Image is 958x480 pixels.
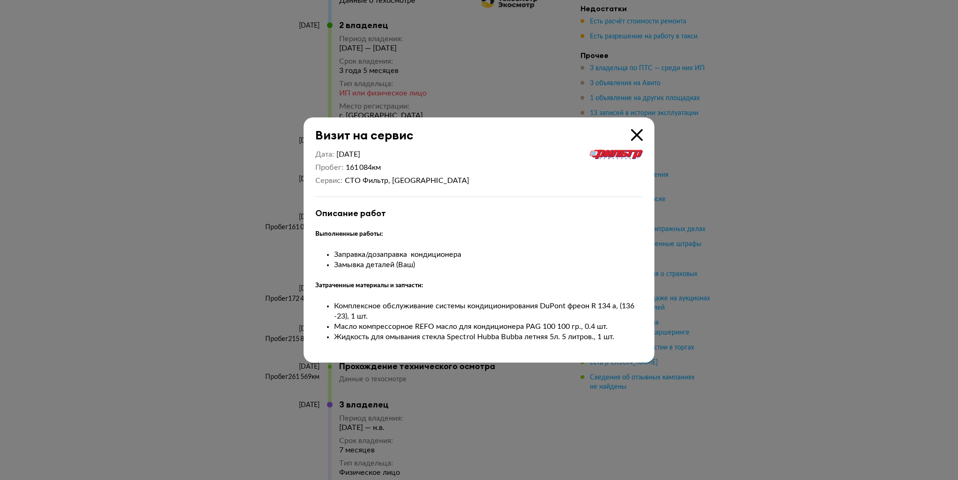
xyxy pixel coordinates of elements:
[315,229,643,239] h5: Выполненные работы:
[315,176,342,185] dt: Сервис
[346,163,469,172] div: 161 084 км
[334,332,643,342] li: Жидкость для омывания стекла Spectrol Hubba Bubba летняя 5л. 5 литров., 1 шт.
[334,249,643,260] li: Заправка/дозаправка кондиционера
[315,150,334,159] dt: Дата
[315,163,343,172] dt: Пробег
[334,260,643,270] li: Замывка деталей (Ваш)
[334,301,643,321] li: Комплексное обслуживание системы кондиционирования DuPont фреон R 134 а, (136 -23), 1 шт.
[334,321,643,332] li: Масло компрессорное REFO масло для кондиционера PAG 100 100 гр., 0.4 шт.
[304,117,643,142] div: Визит на сервис
[345,176,469,185] div: СТО Фильтр, [GEOGRAPHIC_DATA]
[315,208,643,218] div: Описание работ
[589,150,643,159] img: logo
[315,280,643,291] h5: Затраченные материалы и запчасти:
[336,150,469,159] div: [DATE]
